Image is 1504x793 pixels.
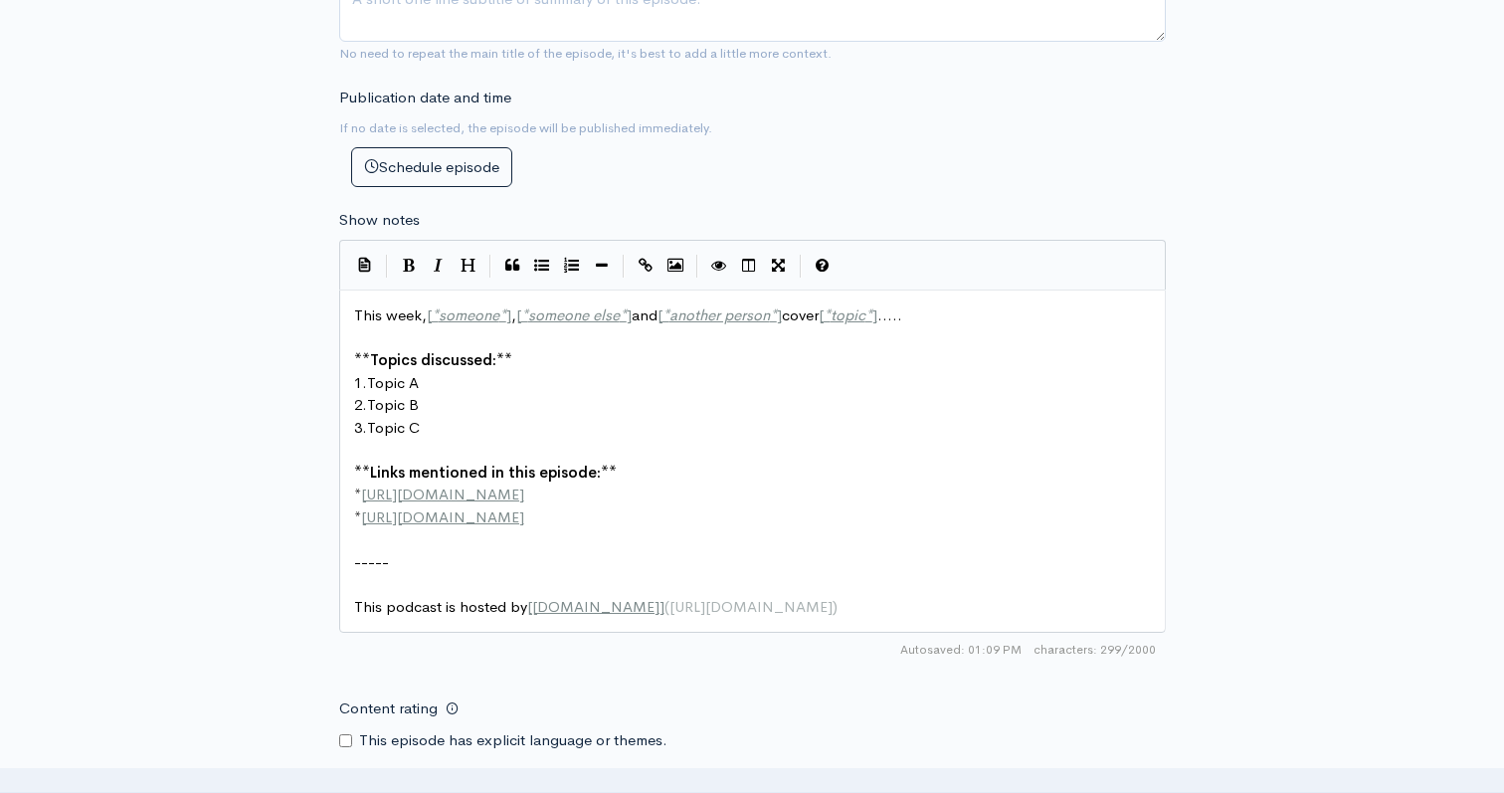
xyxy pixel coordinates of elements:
[424,251,454,281] button: Italic
[623,255,625,278] i: |
[557,251,587,281] button: Numbered List
[819,305,824,324] span: [
[527,251,557,281] button: Generic List
[872,305,877,324] span: ]
[367,418,420,437] span: Topic C
[1034,641,1156,659] span: 299/2000
[631,251,660,281] button: Create Link
[339,119,712,136] small: If no date is selected, the episode will be published immediately.
[808,251,838,281] button: Markdown Guide
[764,251,794,281] button: Toggle Fullscreen
[354,373,367,392] span: 1.
[734,251,764,281] button: Toggle Side by Side
[454,251,483,281] button: Heading
[516,305,521,324] span: [
[427,305,432,324] span: [
[660,251,690,281] button: Insert Image
[704,251,734,281] button: Toggle Preview
[354,418,367,437] span: 3.
[659,597,664,616] span: ]
[439,305,499,324] span: someone
[351,147,512,188] button: Schedule episode
[664,597,669,616] span: (
[696,255,698,278] i: |
[527,597,532,616] span: [
[394,251,424,281] button: Bold
[506,305,511,324] span: ]
[831,305,865,324] span: topic
[587,251,617,281] button: Insert Horizontal Line
[800,255,802,278] i: |
[386,255,388,278] i: |
[658,305,662,324] span: [
[354,305,902,324] span: This week, , and cover .....
[489,255,491,278] i: |
[350,250,380,280] button: Insert Show Notes Template
[367,373,419,392] span: Topic A
[627,305,632,324] span: ]
[354,395,367,414] span: 2.
[777,305,782,324] span: ]
[528,305,620,324] span: someone else
[532,597,659,616] span: [DOMAIN_NAME]
[367,395,419,414] span: Topic B
[354,597,838,616] span: This podcast is hosted by
[370,463,601,482] span: Links mentioned in this episode:
[339,87,511,109] label: Publication date and time
[339,689,438,729] label: Content rating
[361,507,524,526] span: [URL][DOMAIN_NAME]
[669,305,770,324] span: another person
[361,485,524,503] span: [URL][DOMAIN_NAME]
[370,350,496,369] span: Topics discussed:
[339,209,420,232] label: Show notes
[833,597,838,616] span: )
[669,597,833,616] span: [URL][DOMAIN_NAME]
[354,552,389,571] span: -----
[339,45,832,62] small: No need to repeat the main title of the episode, it's best to add a little more context.
[900,641,1022,659] span: Autosaved: 01:09 PM
[359,729,667,752] label: This episode has explicit language or themes.
[497,251,527,281] button: Quote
